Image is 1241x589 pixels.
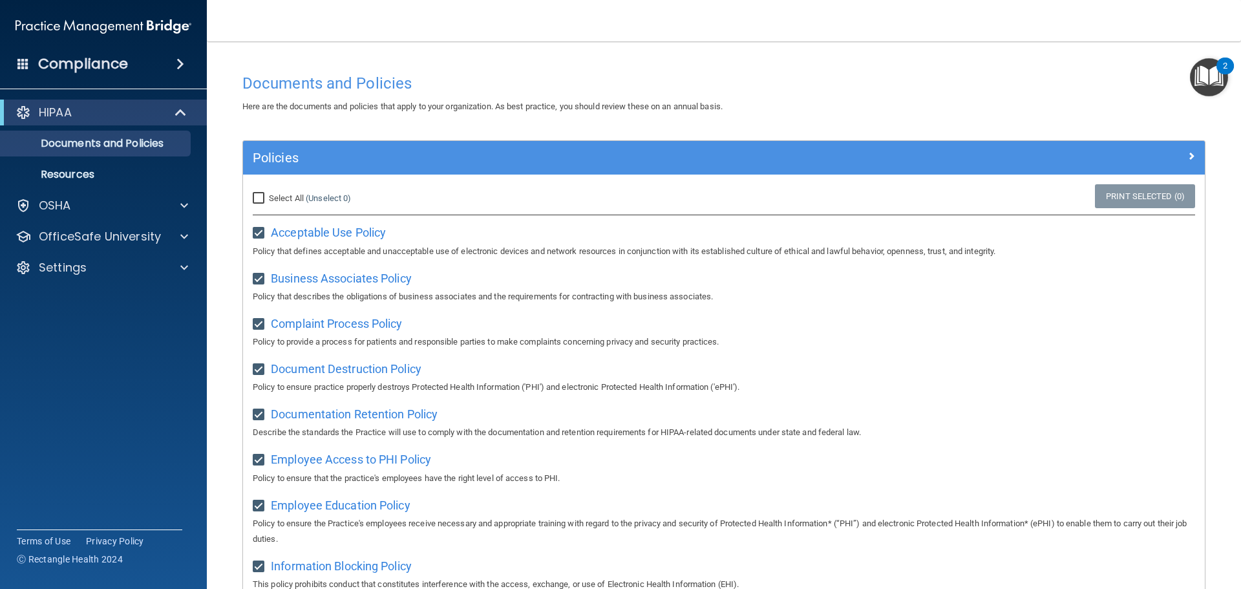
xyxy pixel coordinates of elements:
a: OfficeSafe University [16,229,188,244]
span: Information Blocking Policy [271,559,412,573]
p: Documents and Policies [8,137,185,150]
span: Acceptable Use Policy [271,226,386,239]
span: Employee Education Policy [271,498,410,512]
input: Select All (Unselect 0) [253,193,268,204]
a: Policies [253,147,1195,168]
button: Open Resource Center, 2 new notifications [1190,58,1228,96]
span: Here are the documents and policies that apply to your organization. As best practice, you should... [242,102,723,111]
p: Policy that describes the obligations of business associates and the requirements for contracting... [253,289,1195,305]
a: Settings [16,260,188,275]
h4: Documents and Policies [242,75,1205,92]
div: 2 [1223,66,1227,83]
span: Complaint Process Policy [271,317,402,330]
p: Policy to provide a process for patients and responsible parties to make complaints concerning pr... [253,334,1195,350]
img: PMB logo [16,14,191,39]
span: Employee Access to PHI Policy [271,453,431,466]
p: OSHA [39,198,71,213]
p: OfficeSafe University [39,229,161,244]
a: Print Selected (0) [1095,184,1195,208]
a: Privacy Policy [86,535,144,548]
span: Select All [269,193,304,203]
a: (Unselect 0) [306,193,351,203]
p: Policy that defines acceptable and unacceptable use of electronic devices and network resources i... [253,244,1195,259]
p: Policy to ensure practice properly destroys Protected Health Information ('PHI') and electronic P... [253,380,1195,395]
p: Policy to ensure the Practice's employees receive necessary and appropriate training with regard ... [253,516,1195,547]
iframe: Drift Widget Chat Controller [1017,497,1225,549]
h5: Policies [253,151,955,165]
span: Document Destruction Policy [271,362,421,376]
a: OSHA [16,198,188,213]
p: HIPAA [39,105,72,120]
a: Terms of Use [17,535,70,548]
p: Settings [39,260,87,275]
p: Policy to ensure that the practice's employees have the right level of access to PHI. [253,471,1195,486]
span: Ⓒ Rectangle Health 2024 [17,553,123,566]
a: HIPAA [16,105,187,120]
p: Resources [8,168,185,181]
p: Describe the standards the Practice will use to comply with the documentation and retention requi... [253,425,1195,440]
span: Business Associates Policy [271,272,412,285]
h4: Compliance [38,55,128,73]
span: Documentation Retention Policy [271,407,438,421]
